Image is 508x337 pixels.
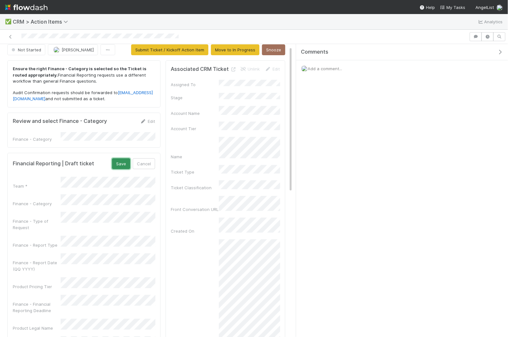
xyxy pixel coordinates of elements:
[131,44,208,55] button: Submit Ticket / Kickoff Action Item
[13,136,61,142] div: Finance - Category
[7,44,45,55] button: Not Started
[53,47,60,53] img: avatar_eed832e9-978b-43e4-b51e-96e46fa5184b.png
[171,94,219,101] div: Stage
[171,206,219,213] div: Front Conversation URL
[13,19,71,25] span: CRM > Action Items
[13,66,146,78] strong: Ensure the right Finance - Category is selected so the Ticket is routed appropriately.
[171,125,219,132] div: Account Tier
[171,184,219,191] div: Ticket Classification
[301,49,328,55] span: Comments
[240,66,260,71] a: Unlink
[171,228,219,234] div: Created On
[265,66,280,71] a: Edit
[497,4,503,11] img: avatar_eed832e9-978b-43e4-b51e-96e46fa5184b.png
[478,18,503,26] a: Analytics
[13,283,61,290] div: Product Pricing Tier
[440,4,465,11] a: My Tasks
[140,119,155,124] a: Edit
[420,4,435,11] div: Help
[133,158,155,169] button: Cancel
[48,44,98,55] button: [PERSON_NAME]
[475,5,494,10] span: AngelList
[171,81,219,88] div: Assigned To
[440,5,465,10] span: My Tasks
[13,90,155,102] p: Audit Confirmation requests should be forwarded to and not submitted as a ticket.
[13,259,61,272] div: Finance - Report Date (QQ YYYY)
[5,2,48,13] img: logo-inverted-e16ddd16eac7371096b0.svg
[171,110,219,116] div: Account Name
[13,301,61,314] div: Finance - Financial Reporting Deadline
[10,47,41,52] span: Not Started
[171,66,237,72] h5: Associated CRM Ticket
[13,325,61,331] div: Product Legal Name
[262,44,285,55] button: Snooze
[13,161,94,167] h5: Financial Reporting | Draft ticket
[171,154,219,160] div: Name
[112,158,130,169] button: Save
[13,218,61,231] div: Finance - Type of Request
[211,44,259,55] button: Move to In Progress
[13,66,155,85] p: Financial Reporting requests use a different workflow than general Finance questions.
[62,47,94,52] span: [PERSON_NAME]
[13,118,107,124] h5: Review and select Finance - Category
[5,19,11,24] span: ✅
[301,65,308,72] img: avatar_eed832e9-978b-43e4-b51e-96e46fa5184b.png
[171,169,219,175] div: Ticket Type
[308,66,342,71] span: Add a comment...
[13,183,61,189] div: Team *
[13,200,61,207] div: Finance - Category
[13,242,61,248] div: Finance - Report Type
